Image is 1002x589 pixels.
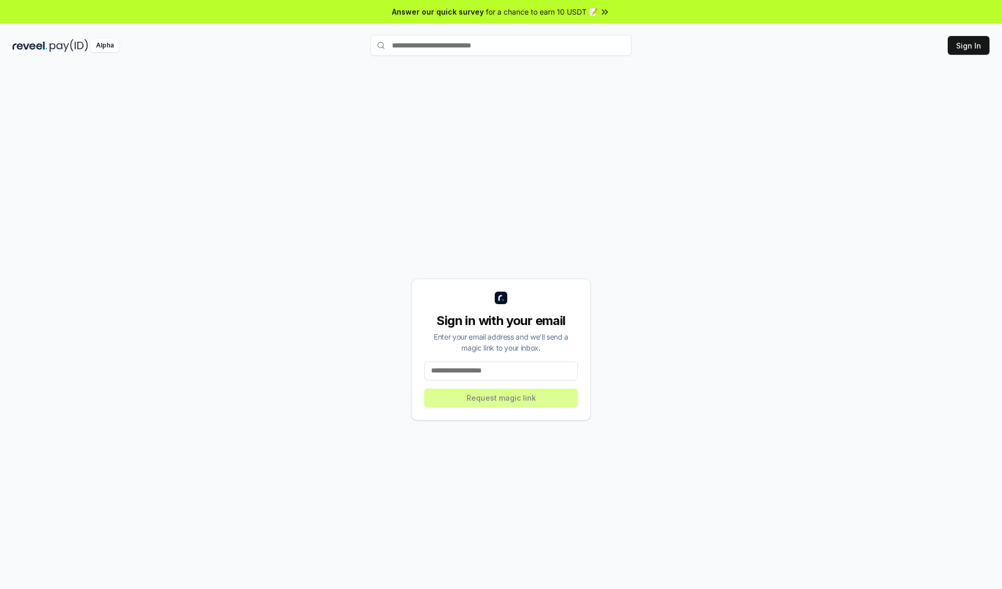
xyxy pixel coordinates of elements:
div: Enter your email address and we’ll send a magic link to your inbox. [424,331,578,353]
span: for a chance to earn 10 USDT 📝 [486,6,598,17]
img: reveel_dark [13,39,47,52]
img: pay_id [50,39,88,52]
img: logo_small [495,292,507,304]
button: Sign In [948,36,989,55]
span: Answer our quick survey [392,6,484,17]
div: Sign in with your email [424,312,578,329]
div: Alpha [90,39,120,52]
